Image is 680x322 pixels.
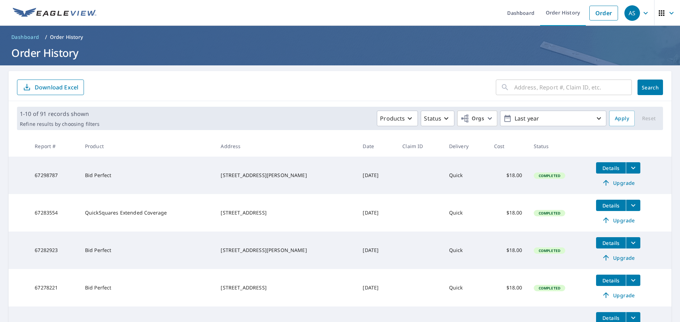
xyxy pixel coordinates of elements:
th: Claim ID [397,136,443,157]
td: Quick [443,269,488,306]
p: Last year [512,112,595,125]
td: Quick [443,232,488,269]
td: [DATE] [357,269,397,306]
button: Last year [500,111,606,126]
td: $18.00 [488,157,528,194]
span: Upgrade [600,291,636,299]
span: Apply [615,114,629,123]
span: Completed [534,173,565,178]
div: [STREET_ADDRESS] [221,209,351,216]
button: Download Excel [17,80,84,95]
td: [DATE] [357,157,397,194]
p: Products [380,114,405,123]
td: Quick [443,194,488,232]
a: Order [589,6,618,21]
button: Products [377,111,418,126]
span: Completed [534,286,565,291]
button: filesDropdownBtn-67278221 [626,275,640,286]
th: Date [357,136,397,157]
button: filesDropdownBtn-67298787 [626,162,640,174]
th: Cost [488,136,528,157]
p: Status [424,114,441,123]
span: Completed [534,211,565,216]
button: detailsBtn-67283554 [596,200,626,211]
button: detailsBtn-67278221 [596,275,626,286]
div: AS [624,5,640,21]
span: Details [600,202,622,209]
td: 67298787 [29,157,79,194]
h1: Order History [8,46,671,60]
li: / [45,33,47,41]
span: Details [600,240,622,246]
a: Upgrade [596,215,640,226]
button: Orgs [457,111,497,126]
td: 67282923 [29,232,79,269]
th: Report # [29,136,79,157]
td: [DATE] [357,232,397,269]
span: Upgrade [600,253,636,262]
span: Details [600,165,622,171]
button: detailsBtn-67298787 [596,162,626,174]
p: Order History [50,34,83,41]
td: $18.00 [488,232,528,269]
div: [STREET_ADDRESS] [221,284,351,291]
td: $18.00 [488,269,528,306]
td: Bid Perfect [79,157,215,194]
td: $18.00 [488,194,528,232]
span: Orgs [460,114,484,123]
td: Quick [443,157,488,194]
input: Address, Report #, Claim ID, etc. [514,77,632,97]
button: filesDropdownBtn-67283554 [626,200,640,211]
button: filesDropdownBtn-67282923 [626,237,640,248]
span: Upgrade [600,178,636,187]
div: [STREET_ADDRESS][PERSON_NAME] [221,247,351,254]
a: Upgrade [596,289,640,301]
button: Search [637,80,663,95]
th: Delivery [443,136,488,157]
span: Upgrade [600,216,636,224]
td: Bid Perfect [79,232,215,269]
td: 67278221 [29,269,79,306]
img: EV Logo [13,8,96,18]
span: Completed [534,248,565,253]
td: Bid Perfect [79,269,215,306]
td: 67283554 [29,194,79,232]
th: Status [528,136,591,157]
th: Product [79,136,215,157]
td: [DATE] [357,194,397,232]
p: 1-10 of 91 records shown [20,110,100,118]
button: detailsBtn-67282923 [596,237,626,248]
span: Search [643,84,657,91]
th: Address [215,136,357,157]
div: [STREET_ADDRESS][PERSON_NAME] [221,172,351,179]
span: Dashboard [11,34,39,41]
nav: breadcrumb [8,31,671,43]
p: Refine results by choosing filters [20,121,100,127]
td: QuickSquares Extended Coverage [79,194,215,232]
span: Details [600,315,622,321]
p: Download Excel [35,83,78,91]
a: Upgrade [596,177,640,188]
button: Apply [609,111,635,126]
a: Upgrade [596,252,640,263]
span: Details [600,277,622,284]
button: Status [421,111,454,126]
a: Dashboard [8,31,42,43]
